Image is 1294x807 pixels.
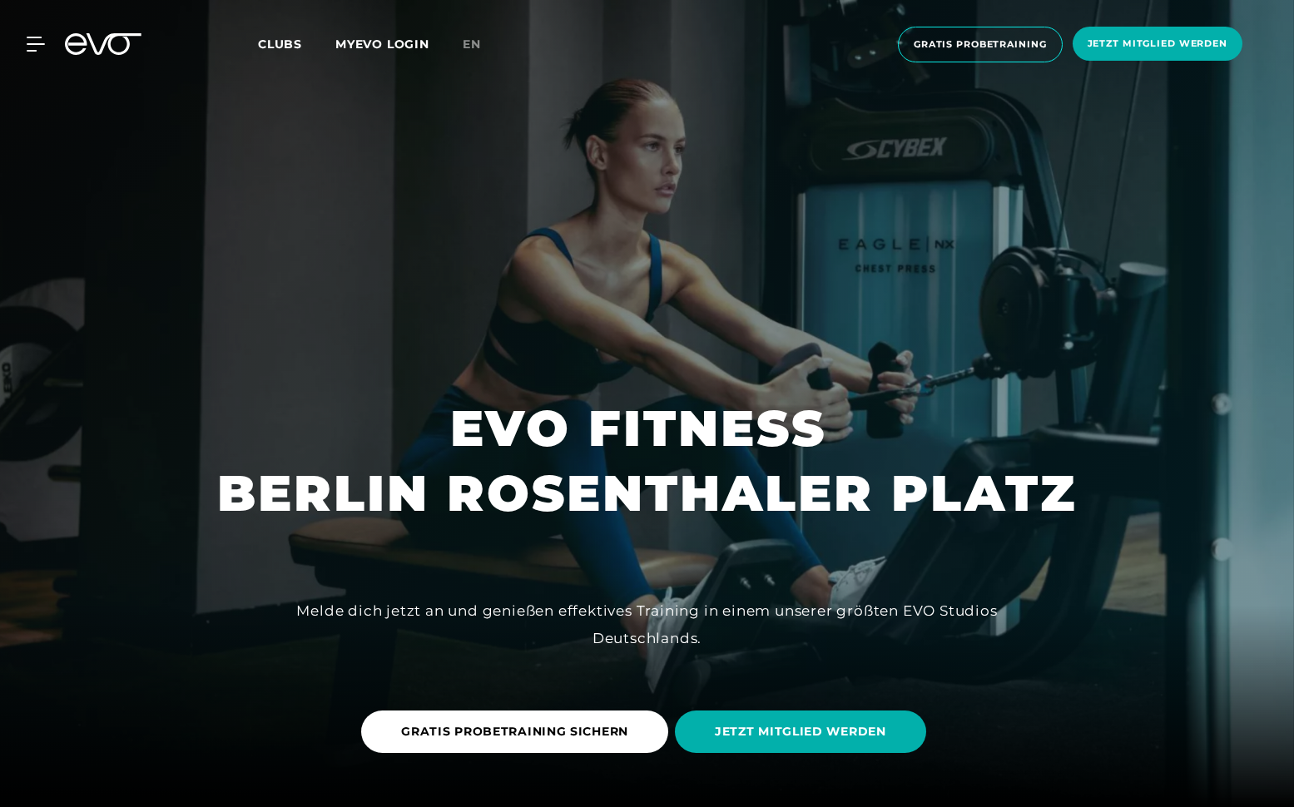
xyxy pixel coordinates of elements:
[217,396,1077,526] h1: EVO FITNESS BERLIN ROSENTHALER PLATZ
[715,723,886,740] span: JETZT MITGLIED WERDEN
[463,35,501,54] a: en
[914,37,1047,52] span: Gratis Probetraining
[893,27,1068,62] a: Gratis Probetraining
[463,37,481,52] span: en
[401,723,628,740] span: GRATIS PROBETRAINING SICHERN
[273,597,1022,651] div: Melde dich jetzt an und genießen effektives Training in einem unserer größten EVO Studios Deutsch...
[258,37,302,52] span: Clubs
[335,37,429,52] a: MYEVO LOGIN
[1088,37,1227,51] span: Jetzt Mitglied werden
[361,698,675,765] a: GRATIS PROBETRAINING SICHERN
[1068,27,1247,62] a: Jetzt Mitglied werden
[258,36,335,52] a: Clubs
[675,698,933,765] a: JETZT MITGLIED WERDEN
